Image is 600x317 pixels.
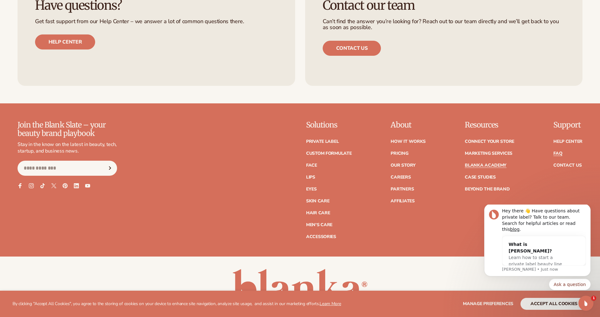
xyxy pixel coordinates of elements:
iframe: Intercom notifications message [475,205,600,294]
a: Careers [391,175,411,179]
a: Learn More [320,301,341,307]
span: Manage preferences [463,301,513,307]
div: Message content [27,3,111,61]
a: Affiliates [391,199,414,203]
a: Lips [306,175,315,179]
a: Partners [391,187,414,191]
button: accept all cookies [521,298,587,310]
a: How It Works [391,139,426,144]
a: FAQ [553,151,562,156]
iframe: Intercom live chat [578,296,593,311]
a: Accessories [306,235,336,239]
a: Men's Care [306,223,332,227]
span: Learn how to start a private label beauty line with [PERSON_NAME] [34,50,87,69]
p: Solutions [306,121,352,129]
a: Pricing [391,151,408,156]
p: Message from Lee, sent Just now [27,62,111,68]
p: About [391,121,426,129]
button: Quick reply: Ask a question [74,74,116,86]
a: Hair Care [306,211,330,215]
a: Private label [306,139,339,144]
p: Join the Blank Slate – your beauty brand playbook [18,121,117,138]
div: Quick reply options [9,74,116,86]
img: Profile image for Lee [14,5,24,15]
span: 1 [591,296,596,301]
a: Contact us [323,41,381,56]
a: Help Center [553,139,582,144]
a: Beyond the brand [465,187,510,191]
a: blog [35,22,45,27]
p: Get fast support from our Help Center – we answer a lot of common questions there. [35,18,278,25]
p: Support [553,121,582,129]
a: Contact Us [553,163,582,168]
button: Manage preferences [463,298,513,310]
a: Eyes [306,187,317,191]
p: Resources [465,121,514,129]
a: Help center [35,34,95,49]
p: Can’t find the answer you’re looking for? Reach out to our team directly and we’ll get back to yo... [323,18,565,31]
a: Custom formulate [306,151,352,156]
a: Face [306,163,317,168]
a: Our Story [391,163,415,168]
a: Case Studies [465,175,496,179]
a: Marketing services [465,151,512,156]
a: Skin Care [306,199,329,203]
div: Hey there 👋 Have questions about private label? Talk to our team. Search for helpful articles or ... [27,3,111,28]
button: Subscribe [103,161,117,176]
a: Blanka Academy [465,163,506,168]
a: Connect your store [465,139,514,144]
p: By clicking "Accept All Cookies", you agree to the storing of cookies on your device to enhance s... [13,301,341,307]
div: What is [PERSON_NAME]? [34,37,92,50]
div: What is [PERSON_NAME]?Learn how to start a private label beauty line with [PERSON_NAME] [28,32,98,75]
p: Stay in the know on the latest in beauty, tech, startup, and business news. [18,141,117,154]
